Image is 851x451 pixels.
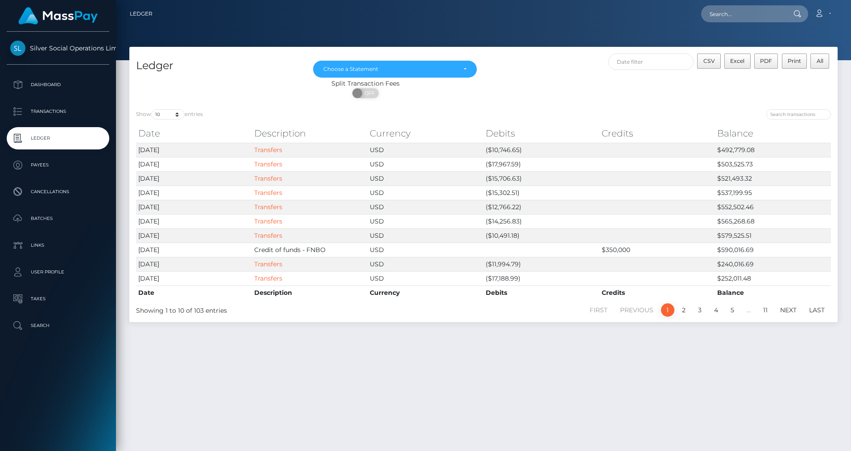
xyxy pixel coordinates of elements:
[599,285,715,300] th: Credits
[252,243,368,257] td: Credit of funds - FNBO
[10,239,106,252] p: Links
[368,257,483,271] td: USD
[715,186,831,200] td: $537,199.95
[10,319,106,332] p: Search
[254,146,282,154] a: Transfers
[661,303,674,317] a: 1
[599,124,715,142] th: Credits
[697,54,721,69] button: CSV
[483,171,599,186] td: ($15,706.63)
[483,228,599,243] td: ($10,491.18)
[726,303,739,317] a: 5
[10,265,106,279] p: User Profile
[709,303,723,317] a: 4
[368,285,483,300] th: Currency
[254,232,282,240] a: Transfers
[701,5,785,22] input: Search...
[715,214,831,228] td: $565,268.68
[724,54,751,69] button: Excel
[715,143,831,157] td: $492,779.08
[715,124,831,142] th: Balance
[730,58,744,64] span: Excel
[804,303,830,317] a: Last
[368,200,483,214] td: USD
[715,171,831,186] td: $521,493.32
[483,157,599,171] td: ($17,967.59)
[715,285,831,300] th: Balance
[7,44,109,52] span: Silver Social Operations Limited
[136,124,252,142] th: Date
[483,143,599,157] td: ($10,746.65)
[608,54,694,70] input: Date filter
[788,58,801,64] span: Print
[129,79,602,88] div: Split Transaction Fees
[136,228,252,243] td: [DATE]
[323,66,456,73] div: Choose a Statement
[715,243,831,257] td: $590,016.69
[254,160,282,168] a: Transfers
[7,288,109,310] a: Taxes
[136,200,252,214] td: [DATE]
[10,185,106,199] p: Cancellations
[10,105,106,118] p: Transactions
[7,74,109,96] a: Dashboard
[599,243,715,257] td: $350,000
[254,174,282,182] a: Transfers
[483,285,599,300] th: Debits
[357,88,380,98] span: OFF
[703,58,715,64] span: CSV
[254,274,282,282] a: Transfers
[136,109,203,120] label: Show entries
[7,154,109,176] a: Payees
[7,261,109,283] a: User Profile
[130,4,153,23] a: Ledger
[766,109,831,120] input: Search transactions
[136,214,252,228] td: [DATE]
[677,303,690,317] a: 2
[313,61,477,78] button: Choose a Statement
[483,200,599,214] td: ($12,766.22)
[10,41,25,56] img: Silver Social Operations Limited
[483,124,599,142] th: Debits
[715,228,831,243] td: $579,525.51
[136,143,252,157] td: [DATE]
[368,243,483,257] td: USD
[136,58,300,74] h4: Ledger
[715,257,831,271] td: $240,016.69
[136,285,252,300] th: Date
[483,214,599,228] td: ($14,256.83)
[368,214,483,228] td: USD
[10,158,106,172] p: Payees
[254,189,282,197] a: Transfers
[136,186,252,200] td: [DATE]
[760,58,772,64] span: PDF
[715,157,831,171] td: $503,525.73
[252,285,368,300] th: Description
[18,7,98,25] img: MassPay Logo
[368,143,483,157] td: USD
[136,243,252,257] td: [DATE]
[715,200,831,214] td: $552,502.46
[483,186,599,200] td: ($15,302.51)
[483,257,599,271] td: ($11,994.79)
[7,207,109,230] a: Batches
[7,127,109,149] a: Ledger
[693,303,706,317] a: 3
[10,132,106,145] p: Ledger
[136,302,418,315] div: Showing 1 to 10 of 103 entries
[775,303,801,317] a: Next
[254,203,282,211] a: Transfers
[10,292,106,306] p: Taxes
[483,271,599,285] td: ($17,188.99)
[368,124,483,142] th: Currency
[368,228,483,243] td: USD
[810,54,829,69] button: All
[754,54,778,69] button: PDF
[368,186,483,200] td: USD
[136,171,252,186] td: [DATE]
[136,271,252,285] td: [DATE]
[10,212,106,225] p: Batches
[368,157,483,171] td: USD
[254,260,282,268] a: Transfers
[715,271,831,285] td: $252,011.48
